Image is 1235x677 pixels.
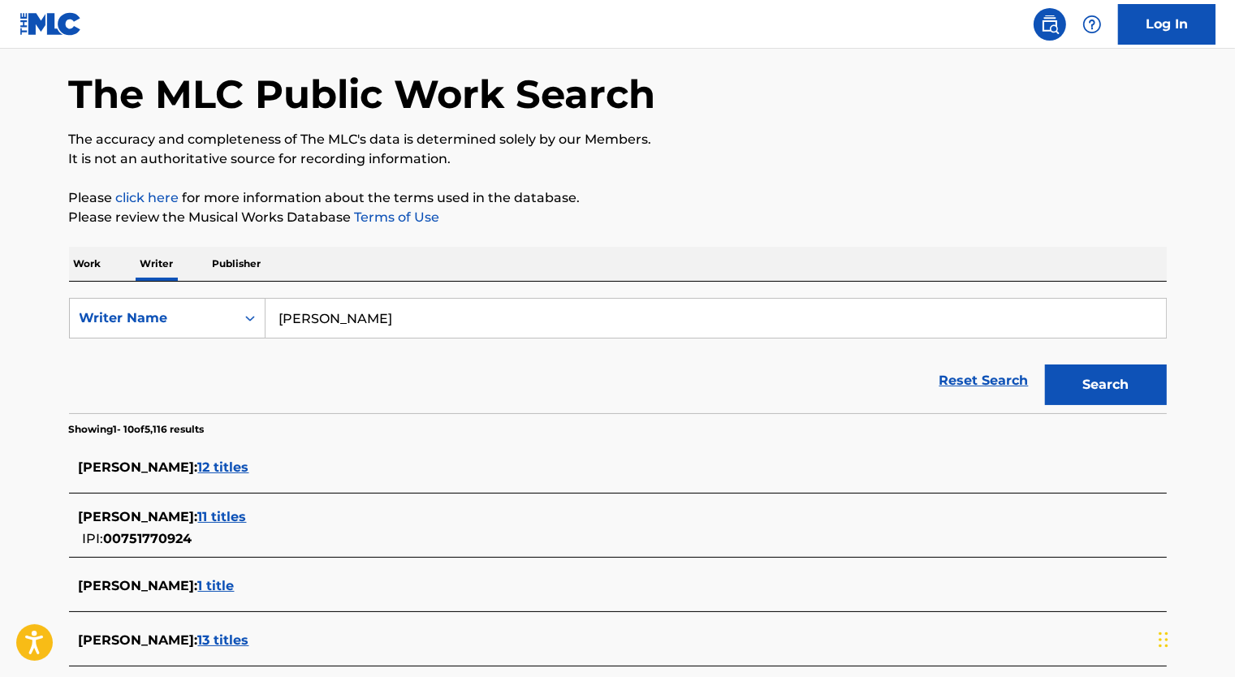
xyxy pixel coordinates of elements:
a: click here [116,190,179,205]
a: Terms of Use [352,209,440,225]
div: Drag [1159,615,1168,664]
span: 11 titles [198,509,247,524]
form: Search Form [69,298,1167,413]
a: Log In [1118,4,1216,45]
span: 12 titles [198,459,249,475]
span: 00751770924 [104,531,192,546]
img: help [1082,15,1102,34]
p: Showing 1 - 10 of 5,116 results [69,422,205,437]
p: It is not an authoritative source for recording information. [69,149,1167,169]
p: Please review the Musical Works Database [69,208,1167,227]
span: IPI: [83,531,104,546]
p: Please for more information about the terms used in the database. [69,188,1167,208]
span: [PERSON_NAME] : [79,632,198,648]
button: Search [1045,364,1167,405]
a: Reset Search [931,363,1037,399]
p: Work [69,247,106,281]
span: 13 titles [198,632,249,648]
img: MLC Logo [19,12,82,36]
iframe: Chat Widget [1154,599,1235,677]
p: Publisher [208,247,266,281]
div: Help [1076,8,1108,41]
span: 1 title [198,578,235,593]
img: search [1040,15,1060,34]
h1: The MLC Public Work Search [69,70,656,119]
span: [PERSON_NAME] : [79,509,198,524]
span: [PERSON_NAME] : [79,578,198,593]
p: The accuracy and completeness of The MLC's data is determined solely by our Members. [69,130,1167,149]
p: Writer [136,247,179,281]
a: Public Search [1034,8,1066,41]
span: [PERSON_NAME] : [79,459,198,475]
div: Writer Name [80,308,226,328]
